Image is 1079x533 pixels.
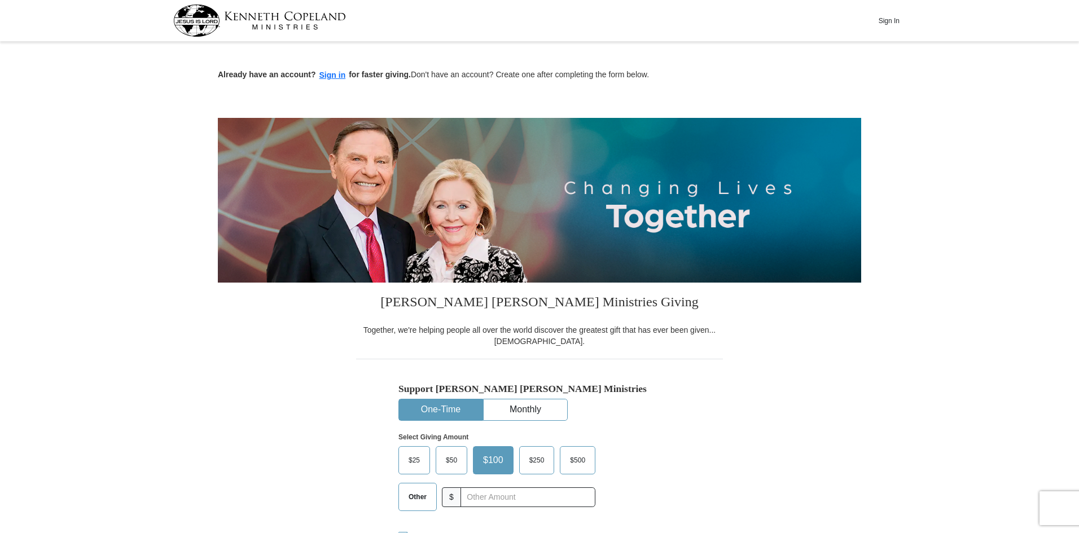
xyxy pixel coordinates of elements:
strong: Select Giving Amount [398,433,468,441]
button: Sign In [872,12,906,29]
input: Other Amount [460,487,595,507]
span: $ [442,487,461,507]
span: $50 [440,452,463,469]
h3: [PERSON_NAME] [PERSON_NAME] Ministries Giving [356,283,723,324]
span: $25 [403,452,426,469]
span: $250 [524,452,550,469]
span: $100 [477,452,509,469]
h5: Support [PERSON_NAME] [PERSON_NAME] Ministries [398,383,681,395]
span: $500 [564,452,591,469]
span: Other [403,488,432,505]
div: Together, we're helping people all over the world discover the greatest gift that has ever been g... [356,324,723,347]
button: Sign in [316,69,349,82]
button: Monthly [484,399,567,420]
button: One-Time [399,399,483,420]
p: Don't have an account? Create one after completing the form below. [218,69,861,82]
strong: Already have an account? for faster giving. [218,70,411,79]
img: kcm-header-logo.svg [173,5,346,37]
